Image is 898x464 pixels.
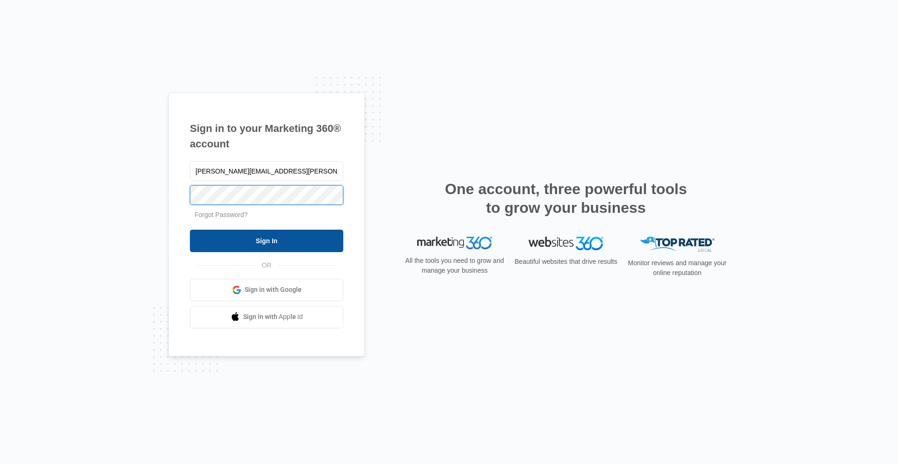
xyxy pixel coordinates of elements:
img: Marketing 360 [417,237,492,250]
a: Forgot Password? [195,211,248,218]
img: Websites 360 [529,237,603,250]
h2: One account, three powerful tools to grow your business [442,180,690,217]
p: All the tools you need to grow and manage your business [402,256,507,275]
span: OR [255,261,278,270]
span: Sign in with Google [245,285,302,295]
h1: Sign in to your Marketing 360® account [190,121,343,152]
p: Beautiful websites that drive results [514,257,618,267]
img: Top Rated Local [640,237,715,252]
a: Sign in with Apple Id [190,306,343,328]
span: Sign in with Apple Id [243,312,303,322]
a: Sign in with Google [190,279,343,301]
input: Sign In [190,230,343,252]
input: Email [190,161,343,181]
p: Monitor reviews and manage your online reputation [625,258,730,278]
